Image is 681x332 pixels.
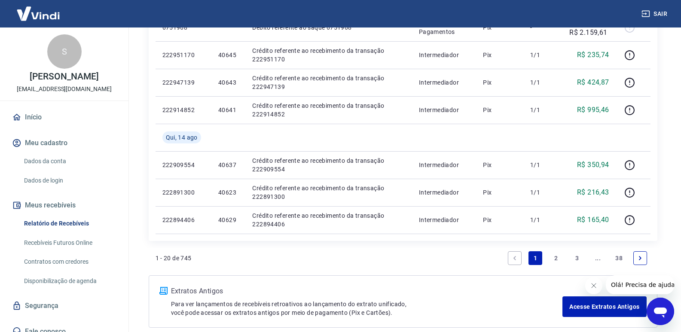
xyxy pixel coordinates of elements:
[612,251,626,265] a: Page 38
[162,106,205,114] p: 222914852
[21,234,118,252] a: Recebíveis Futuros Online
[218,106,238,114] p: 40641
[17,85,112,94] p: [EMAIL_ADDRESS][DOMAIN_NAME]
[218,161,238,169] p: 40637
[171,300,563,317] p: Para ver lançamentos de recebíveis retroativos ao lançamento do extrato unificado, você pode aces...
[47,34,82,69] div: S
[252,211,405,228] p: Crédito referente ao recebimento da transação 222894406
[21,272,118,290] a: Disponibilização de agenda
[530,161,556,169] p: 1/1
[419,161,470,169] p: Intermediador
[252,156,405,174] p: Crédito referente ao recebimento da transação 222909554
[640,6,671,22] button: Sair
[577,160,609,170] p: R$ 350,94
[577,77,609,88] p: R$ 424,87
[218,51,238,59] p: 40645
[21,172,118,189] a: Dados de login
[171,286,563,296] p: Extratos Antigos
[419,188,470,197] p: Intermediador
[633,251,647,265] a: Next page
[166,133,198,142] span: Qui, 14 ago
[162,188,205,197] p: 222891300
[483,78,516,87] p: Pix
[252,101,405,119] p: Crédito referente ao recebimento da transação 222914852
[530,106,556,114] p: 1/1
[419,51,470,59] p: Intermediador
[21,152,118,170] a: Dados da conta
[606,275,674,294] iframe: Mensagem da empresa
[419,19,470,36] p: Vindi Pagamentos
[30,72,98,81] p: [PERSON_NAME]
[252,184,405,201] p: Crédito referente ao recebimento da transação 222891300
[419,78,470,87] p: Intermediador
[577,105,609,115] p: R$ 995,46
[530,78,556,87] p: 1/1
[21,215,118,232] a: Relatório de Recebíveis
[483,106,516,114] p: Pix
[10,296,118,315] a: Segurança
[577,50,609,60] p: R$ 235,74
[252,23,405,32] p: Débito referente ao saque 6751968
[530,51,556,59] p: 1/1
[483,216,516,224] p: Pix
[504,248,650,268] ul: Pagination
[550,251,563,265] a: Page 2
[483,23,516,32] p: Pix
[159,287,168,295] img: ícone
[162,216,205,224] p: 222894406
[647,298,674,325] iframe: Botão para abrir a janela de mensagens
[591,251,605,265] a: Jump forward
[10,196,118,215] button: Meus recebíveis
[483,51,516,59] p: Pix
[562,296,646,317] a: Acesse Extratos Antigos
[585,277,602,294] iframe: Fechar mensagem
[530,216,556,224] p: 1/1
[530,188,556,197] p: 1/1
[218,78,238,87] p: 40643
[528,251,542,265] a: Page 1 is your current page
[10,108,118,127] a: Início
[530,23,556,32] p: -
[10,0,66,27] img: Vindi
[162,161,205,169] p: 222909554
[569,17,609,38] p: -R$ 2.159,61
[218,216,238,224] p: 40629
[218,188,238,197] p: 40623
[483,161,516,169] p: Pix
[570,251,584,265] a: Page 3
[483,188,516,197] p: Pix
[419,106,470,114] p: Intermediador
[577,187,609,198] p: R$ 216,43
[577,215,609,225] p: R$ 165,40
[508,251,522,265] a: Previous page
[21,253,118,271] a: Contratos com credores
[252,74,405,91] p: Crédito referente ao recebimento da transação 222947139
[162,51,205,59] p: 222951170
[5,6,72,13] span: Olá! Precisa de ajuda?
[162,78,205,87] p: 222947139
[252,46,405,64] p: Crédito referente ao recebimento da transação 222951170
[10,134,118,152] button: Meu cadastro
[162,23,205,32] p: 6751968
[419,216,470,224] p: Intermediador
[156,254,192,262] p: 1 - 20 de 745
